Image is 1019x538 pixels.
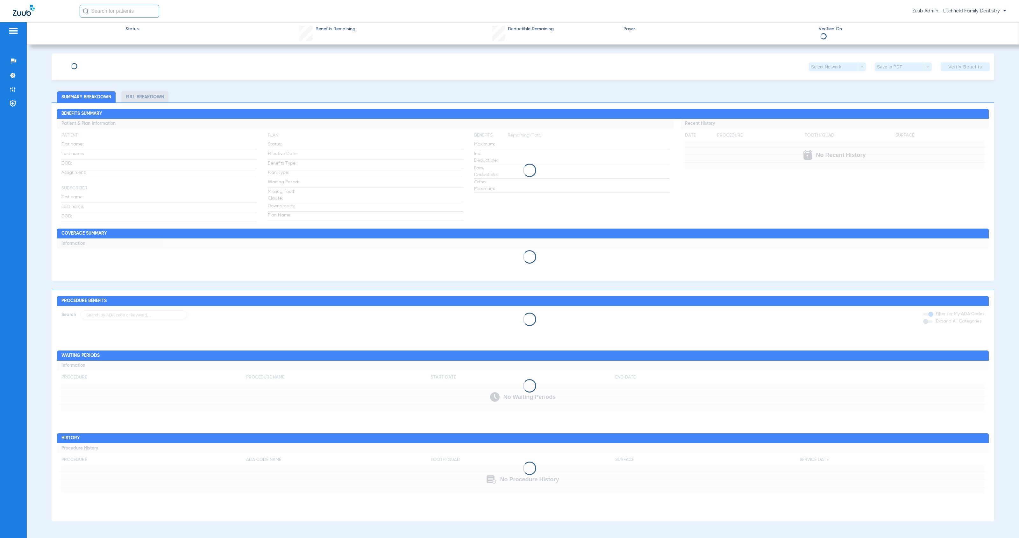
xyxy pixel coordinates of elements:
[508,26,554,32] span: Deductible Remaining
[13,5,35,16] img: Zuub Logo
[80,5,159,18] input: Search for patients
[57,350,988,361] h2: Waiting Periods
[83,8,89,14] img: Search Icon
[316,26,355,32] span: Benefits Remaining
[624,26,813,32] span: Payer
[57,296,988,306] h2: Procedure Benefits
[57,433,988,443] h2: History
[57,91,116,103] li: Summary Breakdown
[912,8,1006,14] span: Zuub Admin - Litchfield Family Dentistry
[57,229,988,239] h2: Coverage Summary
[819,26,1008,32] span: Verified On
[125,26,139,32] span: Status
[8,27,18,35] img: hamburger-icon
[57,109,988,119] h2: Benefits Summary
[121,91,168,103] li: Full Breakdown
